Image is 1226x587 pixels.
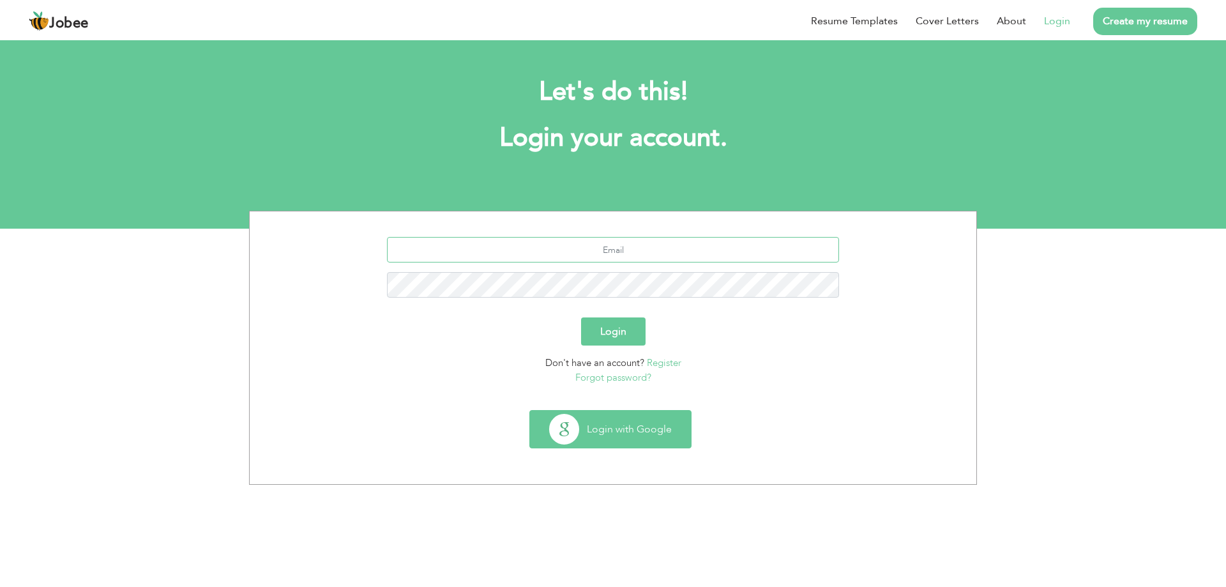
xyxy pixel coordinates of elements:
img: jobee.io [29,11,49,31]
input: Email [387,237,840,263]
h1: Login your account. [268,121,958,155]
a: Register [647,356,681,369]
span: Jobee [49,17,89,31]
h2: Let's do this! [268,75,958,109]
a: About [997,13,1026,29]
button: Login [581,317,646,346]
a: Create my resume [1093,8,1197,35]
a: Login [1044,13,1070,29]
a: Resume Templates [811,13,898,29]
a: Cover Letters [916,13,979,29]
a: Jobee [29,11,89,31]
button: Login with Google [530,411,691,448]
span: Don't have an account? [545,356,644,369]
a: Forgot password? [575,371,651,384]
